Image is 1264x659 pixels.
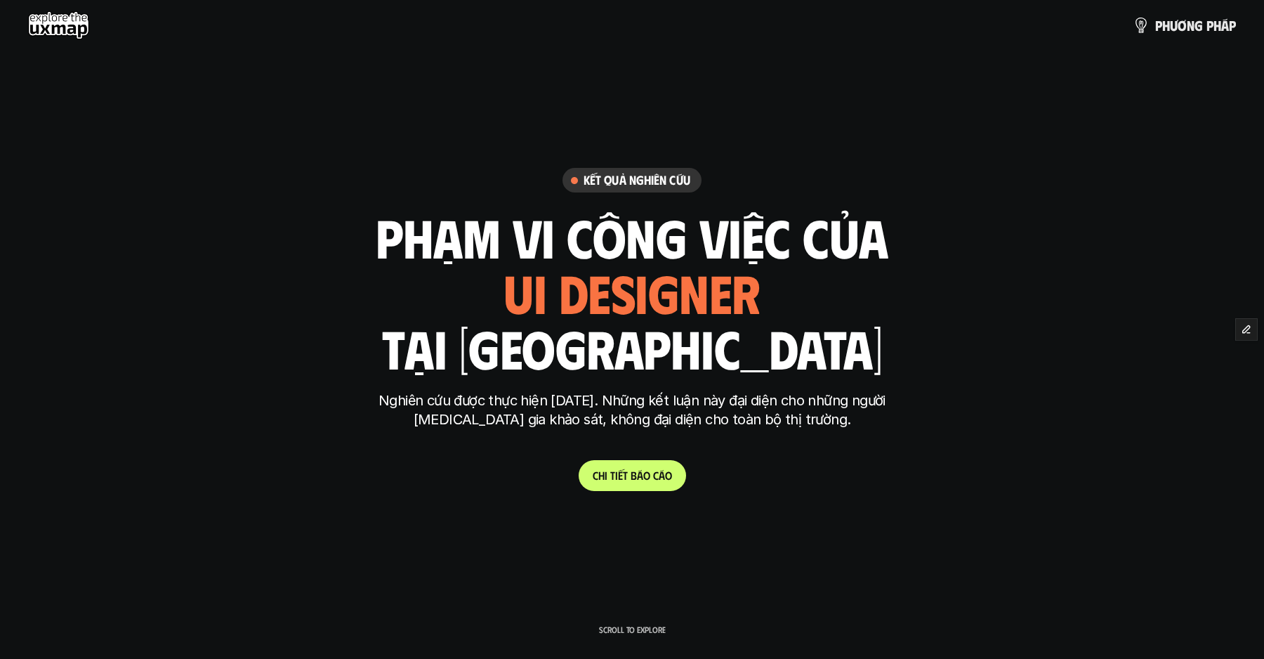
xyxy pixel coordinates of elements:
span: g [1194,18,1203,33]
button: Edit Framer Content [1236,319,1257,340]
a: Chitiếtbáocáo [579,460,686,491]
span: h [1213,18,1221,33]
span: o [643,469,650,482]
span: p [1229,18,1236,33]
span: á [1221,18,1229,33]
h6: Kết quả nghiên cứu [584,172,690,188]
span: h [598,469,605,482]
span: b [631,469,637,482]
span: h [1162,18,1170,33]
span: c [653,469,659,482]
span: o [665,469,672,482]
span: á [659,469,665,482]
h1: tại [GEOGRAPHIC_DATA] [382,318,883,377]
span: p [1155,18,1162,33]
span: á [637,469,643,482]
span: n [1187,18,1194,33]
span: i [615,469,618,482]
span: t [623,469,628,482]
span: ế [618,469,623,482]
p: Scroll to explore [599,625,666,634]
span: i [605,469,607,482]
span: t [610,469,615,482]
a: phươngpháp [1133,11,1236,39]
span: p [1206,18,1213,33]
h1: phạm vi công việc của [376,207,888,266]
span: C [593,469,598,482]
span: ơ [1178,18,1187,33]
p: Nghiên cứu được thực hiện [DATE]. Những kết luận này đại diện cho những người [MEDICAL_DATA] gia ... [369,391,895,429]
span: ư [1170,18,1178,33]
